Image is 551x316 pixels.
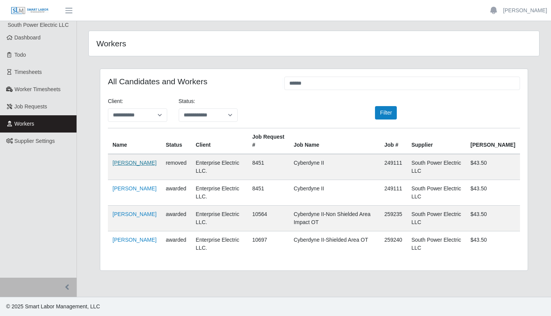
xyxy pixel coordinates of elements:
[161,206,191,231] td: awarded
[161,180,191,206] td: awarded
[191,154,248,180] td: Enterprise Electric LLC.
[108,77,273,86] h4: All Candidates and Workers
[466,180,520,206] td: $43.50
[15,34,41,41] span: Dashboard
[191,231,248,257] td: Enterprise Electric LLC.
[407,154,466,180] td: South Power Electric LLC
[112,211,156,217] a: [PERSON_NAME]
[380,231,407,257] td: 259240
[161,154,191,180] td: removed
[15,103,47,110] span: Job Requests
[108,97,123,105] label: Client:
[503,7,547,15] a: [PERSON_NAME]
[407,180,466,206] td: South Power Electric LLC
[6,303,100,309] span: © 2025 Smart Labor Management, LLC
[380,206,407,231] td: 259235
[380,128,407,154] th: Job #
[15,86,60,92] span: Worker Timesheets
[375,106,397,120] button: Filter
[289,154,380,180] td: Cyberdyne II
[289,128,380,154] th: Job Name
[248,231,289,257] td: 10697
[466,231,520,257] td: $43.50
[179,97,196,105] label: Status:
[380,154,407,180] td: 249111
[112,185,156,192] a: [PERSON_NAME]
[466,206,520,231] td: $43.50
[108,128,161,154] th: Name
[407,128,466,154] th: Supplier
[112,237,156,243] a: [PERSON_NAME]
[15,69,42,75] span: Timesheets
[11,7,49,15] img: SLM Logo
[289,180,380,206] td: Cyberdyne II
[161,231,191,257] td: awarded
[15,52,26,58] span: Todo
[191,206,248,231] td: Enterprise Electric LLC.
[8,22,69,28] span: South Power Electric LLC
[407,206,466,231] td: South Power Electric LLC
[248,154,289,180] td: 8451
[289,206,380,231] td: Cyberdyne II-Non Shielded Area Impact OT
[191,180,248,206] td: Enterprise Electric LLC.
[248,128,289,154] th: Job Request #
[466,128,520,154] th: [PERSON_NAME]
[161,128,191,154] th: Status
[407,231,466,257] td: South Power Electric LLC
[15,138,55,144] span: Supplier Settings
[248,206,289,231] td: 10564
[380,180,407,206] td: 249111
[248,180,289,206] td: 8451
[289,231,380,257] td: Cyberdyne II-Shielded Area OT
[191,128,248,154] th: Client
[96,39,271,48] h4: Workers
[15,121,34,127] span: Workers
[112,160,156,166] a: [PERSON_NAME]
[466,154,520,180] td: $43.50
